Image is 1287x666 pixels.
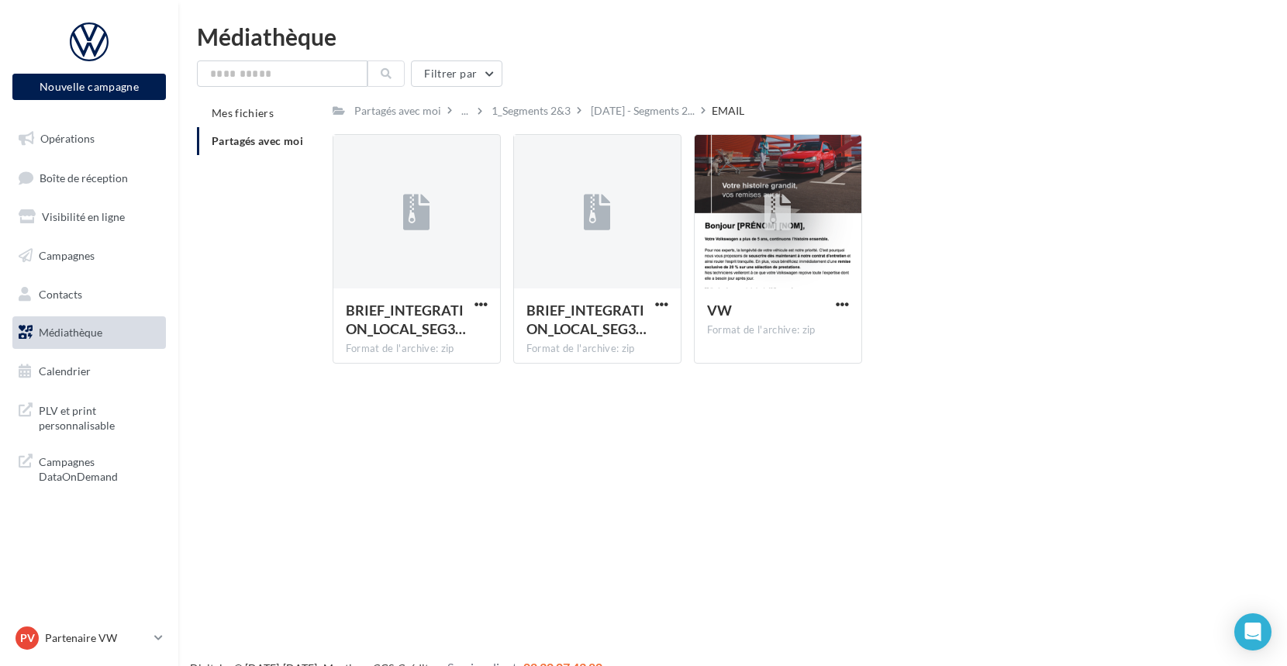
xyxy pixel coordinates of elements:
[9,278,169,311] a: Contacts
[39,364,91,378] span: Calendrier
[45,630,148,646] p: Partenaire VW
[1234,613,1271,650] div: Open Intercom Messenger
[9,394,169,440] a: PLV et print personnalisable
[40,171,128,184] span: Boîte de réception
[197,25,1268,48] div: Médiathèque
[707,323,849,337] div: Format de l'archive: zip
[212,106,274,119] span: Mes fichiers
[9,161,169,195] a: Boîte de réception
[9,201,169,233] a: Visibilité en ligne
[39,451,160,485] span: Campagnes DataOnDemand
[458,100,471,122] div: ...
[40,132,95,145] span: Opérations
[354,103,441,119] div: Partagés avec moi
[39,287,82,300] span: Contacts
[20,630,35,646] span: PV
[492,103,571,119] div: 1_Segments 2&3
[411,60,502,87] button: Filtrer par
[39,400,160,433] span: PLV et print personnalisable
[526,342,668,356] div: Format de l'archive: zip
[712,103,744,119] div: EMAIL
[591,103,695,119] span: [DATE] - Segments 2...
[12,74,166,100] button: Nouvelle campagne
[9,355,169,388] a: Calendrier
[39,249,95,262] span: Campagnes
[9,240,169,272] a: Campagnes
[9,316,169,349] a: Médiathèque
[9,123,169,155] a: Opérations
[12,623,166,653] a: PV Partenaire VW
[707,302,732,319] span: VW
[212,134,303,147] span: Partagés avec moi
[9,445,169,491] a: Campagnes DataOnDemand
[526,302,647,337] span: BRIEF_INTEGRATION_LOCAL_SEG3_SEPTEMBRE_25
[346,302,466,337] span: BRIEF_INTEGRATION_LOCAL_SEG3_SEPTEMBRE_25
[346,342,488,356] div: Format de l'archive: zip
[39,326,102,339] span: Médiathèque
[42,210,125,223] span: Visibilité en ligne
